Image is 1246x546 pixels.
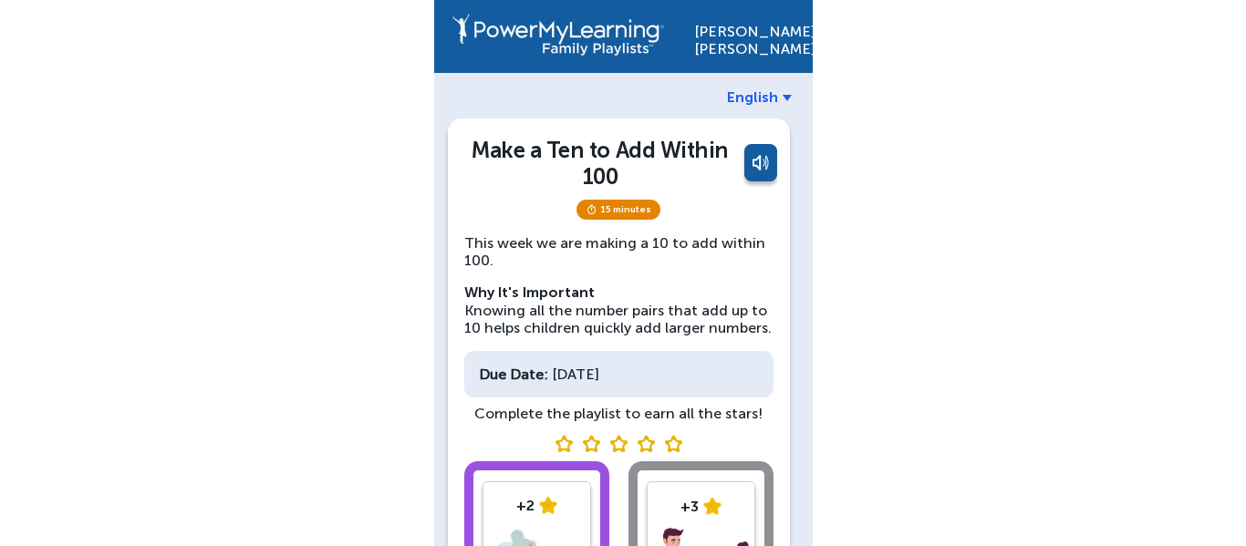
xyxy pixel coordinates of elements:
[479,366,548,383] div: Due Date:
[727,88,792,106] a: English
[464,234,765,269] span: This week we are making a 10 to add within 100.
[555,435,573,452] img: blank star
[586,204,597,215] img: timer.svg
[464,283,774,336] p: Knowing all the number pairs that add up to 10 helps children quickly add larger numbers.
[488,497,586,514] div: +2
[464,405,774,422] div: Complete the playlist to earn all the stars!
[576,200,660,220] span: 15 minutes
[582,435,600,452] img: blank star
[452,14,664,56] img: PowerMyLearning Connect
[694,14,794,57] div: [PERSON_NAME] [PERSON_NAME]
[539,497,557,514] img: star
[464,137,737,190] div: Make a Ten to Add Within 100
[637,435,655,452] img: blank star
[727,88,778,106] span: English
[664,435,682,452] img: blank star
[464,283,595,301] strong: Why It's Important
[464,351,774,397] div: [DATE]
[609,435,628,452] img: blank star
